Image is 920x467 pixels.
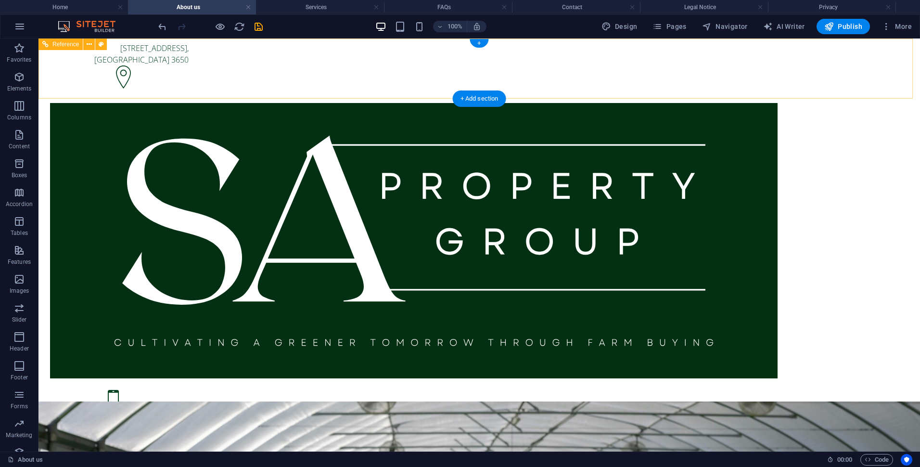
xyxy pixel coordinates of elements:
[8,454,43,466] a: Click to cancel selection. Double-click to open Pages
[9,143,30,150] p: Content
[7,114,31,121] p: Columns
[860,454,893,466] button: Code
[453,91,506,107] div: + Add section
[6,431,32,439] p: Marketing
[233,21,245,32] button: reload
[8,258,31,266] p: Features
[234,21,245,32] i: Reload page
[253,21,264,32] i: Save (Ctrl+S)
[882,22,912,31] span: More
[640,2,768,13] h4: Legal Notice
[844,456,845,463] span: :
[601,22,638,31] span: Design
[7,85,32,92] p: Elements
[384,2,512,13] h4: FAQs
[253,21,264,32] button: save
[837,454,852,466] span: 00 00
[470,39,488,48] div: +
[901,454,912,466] button: Usercentrics
[12,316,27,324] p: Slider
[433,21,467,32] button: 100%
[11,374,28,381] p: Footer
[12,171,27,179] p: Boxes
[698,19,752,34] button: Navigator
[817,19,870,34] button: Publish
[598,19,641,34] button: Design
[827,454,853,466] h6: Session time
[824,22,862,31] span: Publish
[759,19,809,34] button: AI Writer
[157,21,168,32] i: Undo: Delete HTML (Ctrl+Z)
[512,2,640,13] h4: Contact
[7,56,31,64] p: Favorites
[473,22,481,31] i: On resize automatically adjust zoom level to fit chosen device.
[52,41,79,47] span: Reference
[763,22,805,31] span: AI Writer
[6,200,33,208] p: Accordion
[11,402,28,410] p: Forms
[256,2,384,13] h4: Services
[10,287,29,295] p: Images
[128,2,256,13] h4: About us
[10,345,29,352] p: Header
[55,21,128,32] img: Editor Logo
[878,19,916,34] button: More
[865,454,889,466] span: Code
[598,19,641,34] div: Design (Ctrl+Alt+Y)
[652,22,686,31] span: Pages
[702,22,748,31] span: Navigator
[11,229,28,237] p: Tables
[447,21,463,32] h6: 100%
[649,19,690,34] button: Pages
[768,2,896,13] h4: Privacy
[156,21,168,32] button: undo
